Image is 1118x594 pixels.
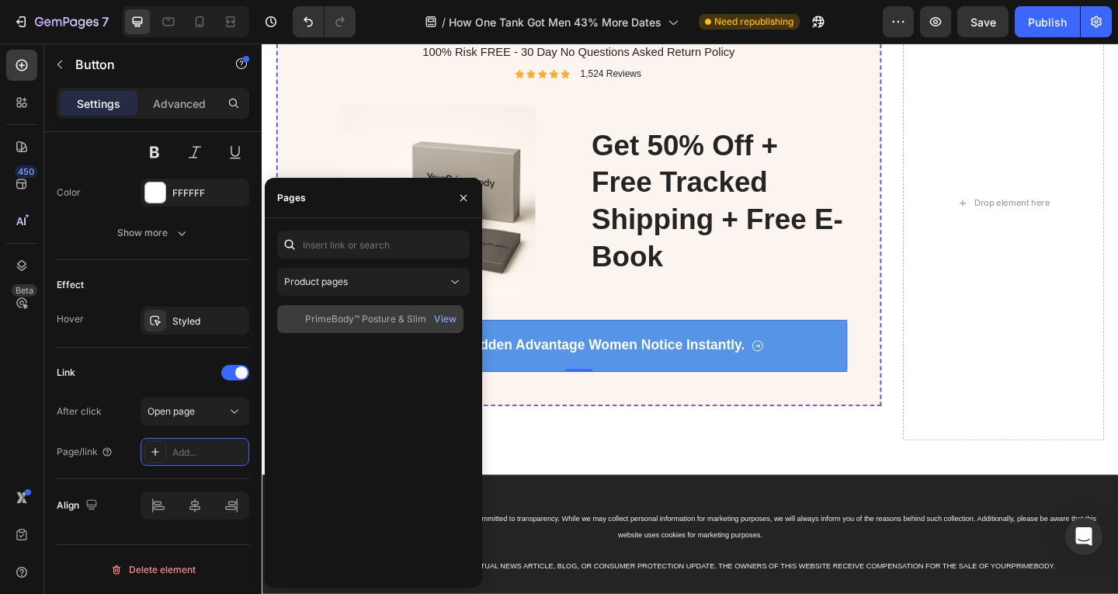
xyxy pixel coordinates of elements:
[1065,518,1102,555] div: Open Intercom Messenger
[714,15,793,29] span: Need republishing
[143,319,526,339] p: Unlock the Hidden Advantage Women Notice Instantly.
[72,279,107,293] div: Button
[305,312,454,326] div: PrimeBody™ Posture & Slimming Compression Tank
[57,278,84,292] div: Effect
[262,43,1118,594] iframe: Design area
[6,6,116,37] button: 7
[57,558,249,582] button: Delete element
[172,186,245,200] div: FFFFFF
[153,96,206,112] p: Advanced
[293,6,356,37] div: Undo/Redo
[1028,14,1067,30] div: Publish
[57,186,81,200] div: Color
[57,312,84,326] div: Hover
[57,495,101,516] div: Align
[172,446,245,460] div: Add...
[141,398,249,426] button: Open page
[277,268,470,296] button: Product pages
[24,512,908,539] span: Privacy & GDPR Disclosure: We value your privacy and are committed to transparency. While we may ...
[57,219,249,247] button: Show more
[69,564,863,572] span: THIS IS AN ADVERTISEMENT AND NOT AN ACTUAL NEWS ARTICLE, BLOG, OR CONSUMER PROTECTION UPDATE. THE...
[442,14,446,30] span: /
[357,89,637,253] h2: get 50% off + free tracked shipping + free e-book
[75,55,207,74] p: Button
[449,14,661,30] span: How One Tank Got Men 43% More Dates
[434,312,457,326] div: View
[15,165,37,178] div: 450
[284,276,348,287] span: Product pages
[277,191,306,205] div: Pages
[117,225,189,241] div: Show more
[57,405,102,419] div: After click
[57,366,75,380] div: Link
[970,16,996,29] span: Save
[53,300,637,357] button: <p>Unlock the Hidden Advantage Women Notice Instantly.</p>
[172,314,245,328] div: Styled
[957,6,1009,37] button: Save
[12,284,37,297] div: Beta
[57,445,113,459] div: Page/link
[1015,6,1080,37] button: Publish
[110,561,196,579] div: Delete element
[433,308,457,330] button: View
[277,231,470,259] input: Insert link or search
[77,96,120,112] p: Settings
[148,405,195,417] span: Open page
[775,167,857,179] div: Drop element here
[102,12,109,31] p: 7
